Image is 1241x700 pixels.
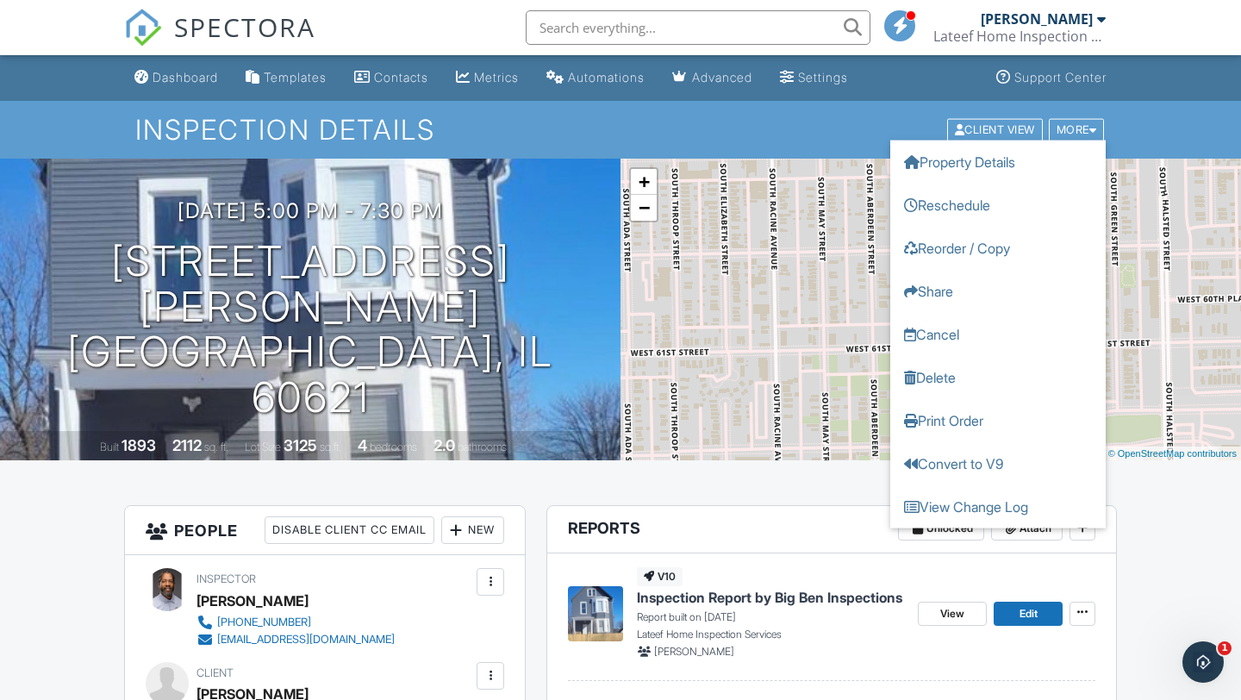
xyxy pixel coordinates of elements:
span: + [639,171,650,192]
span: bedrooms [370,441,417,453]
a: Templates [239,62,334,94]
a: Share [890,269,1106,312]
input: Search everything... [526,10,870,45]
a: Dashboard [128,62,225,94]
div: Disable Client CC Email [265,516,434,544]
a: Cancel [890,312,1106,355]
span: Inspector [196,572,256,585]
a: Delete [890,355,1106,398]
span: Lot Size [245,441,281,453]
a: Client View [945,122,1047,135]
iframe: Intercom live chat [1182,641,1224,683]
div: 2.0 [433,436,455,454]
span: − [639,197,650,218]
div: More [1049,118,1105,141]
div: Contacts [374,70,428,84]
a: © OpenStreetMap contributors [1108,448,1237,459]
span: sq.ft. [320,441,341,453]
div: Lateef Home Inspection Services [933,28,1106,45]
div: 4 [358,436,367,454]
a: View Change Log [890,484,1106,528]
h3: People [125,506,525,555]
div: Support Center [1014,70,1107,84]
a: Zoom out [631,195,657,221]
div: 1893 [122,436,156,454]
h1: Inspection Details [135,115,1106,145]
div: Automations [568,70,645,84]
a: Settings [773,62,855,94]
div: Client View [947,118,1043,141]
h1: [STREET_ADDRESS][PERSON_NAME] [GEOGRAPHIC_DATA], IL 60621 [28,239,593,421]
div: [PHONE_NUMBER] [217,616,311,629]
a: Property Details [890,140,1106,183]
img: The Best Home Inspection Software - Spectora [124,9,162,47]
div: Advanced [692,70,752,84]
h3: [DATE] 5:00 pm - 7:30 pm [178,199,443,222]
a: Convert to V9 [890,441,1106,484]
span: 1 [1218,641,1232,655]
a: [EMAIL_ADDRESS][DOMAIN_NAME] [196,631,395,648]
div: New [441,516,504,544]
div: [PERSON_NAME] [981,10,1093,28]
span: SPECTORA [174,9,315,45]
span: bathrooms [458,441,507,453]
div: Metrics [474,70,519,84]
a: [PHONE_NUMBER] [196,614,395,631]
div: Settings [798,70,848,84]
div: [PERSON_NAME] [196,588,309,614]
a: Reorder / Copy [890,226,1106,269]
a: Contacts [347,62,435,94]
span: sq. ft. [204,441,228,453]
a: Advanced [665,62,759,94]
div: Dashboard [153,70,218,84]
a: Zoom in [631,169,657,195]
span: Client [196,666,234,679]
a: Reschedule [890,183,1106,226]
a: Metrics [449,62,526,94]
div: Templates [264,70,327,84]
div: [EMAIL_ADDRESS][DOMAIN_NAME] [217,633,395,647]
a: Print Order [890,398,1106,441]
a: Support Center [989,62,1113,94]
a: SPECTORA [124,23,315,59]
div: 2112 [172,436,202,454]
a: Automations (Basic) [539,62,652,94]
span: Built [100,441,119,453]
div: 3125 [284,436,317,454]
